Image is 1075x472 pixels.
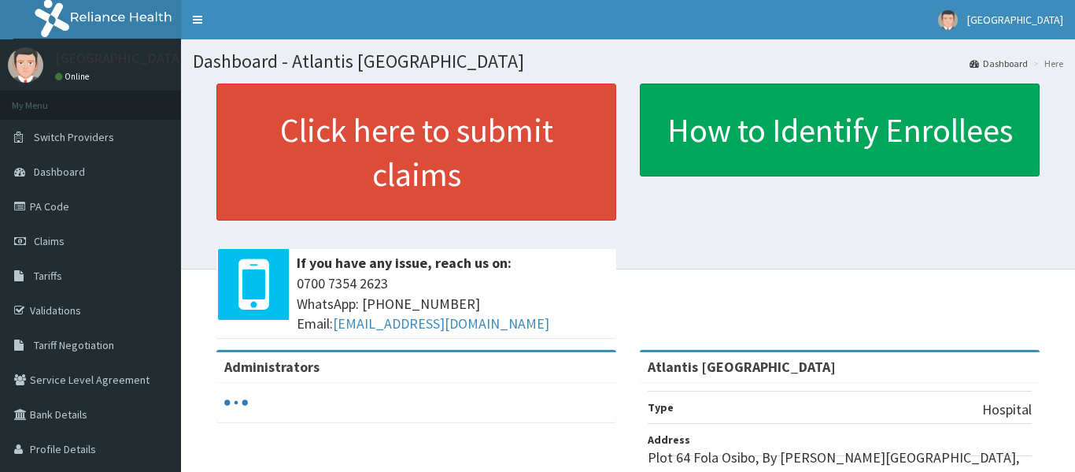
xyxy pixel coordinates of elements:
p: [GEOGRAPHIC_DATA] [55,51,185,65]
a: Click here to submit claims [216,84,616,221]
span: [GEOGRAPHIC_DATA] [967,13,1063,27]
b: Address [648,433,690,447]
b: Administrators [224,358,320,376]
svg: audio-loading [224,391,248,414]
a: Dashboard [970,57,1028,70]
img: User Image [938,10,958,30]
a: [EMAIL_ADDRESS][DOMAIN_NAME] [333,314,549,333]
img: User Image [8,47,43,83]
li: Here [1029,57,1063,70]
span: Dashboard [34,165,85,179]
p: Hospital [982,400,1032,420]
b: Type [648,400,674,414]
h1: Dashboard - Atlantis [GEOGRAPHIC_DATA] [193,51,1063,72]
span: 0700 7354 2623 WhatsApp: [PHONE_NUMBER] Email: [297,273,608,334]
a: Online [55,71,93,82]
a: How to Identify Enrollees [640,84,1040,177]
b: If you have any issue, reach us on: [297,254,512,272]
span: Tariffs [34,269,62,283]
span: Switch Providers [34,130,114,144]
span: Tariff Negotiation [34,338,114,352]
span: Claims [34,234,65,248]
strong: Atlantis [GEOGRAPHIC_DATA] [648,358,836,376]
